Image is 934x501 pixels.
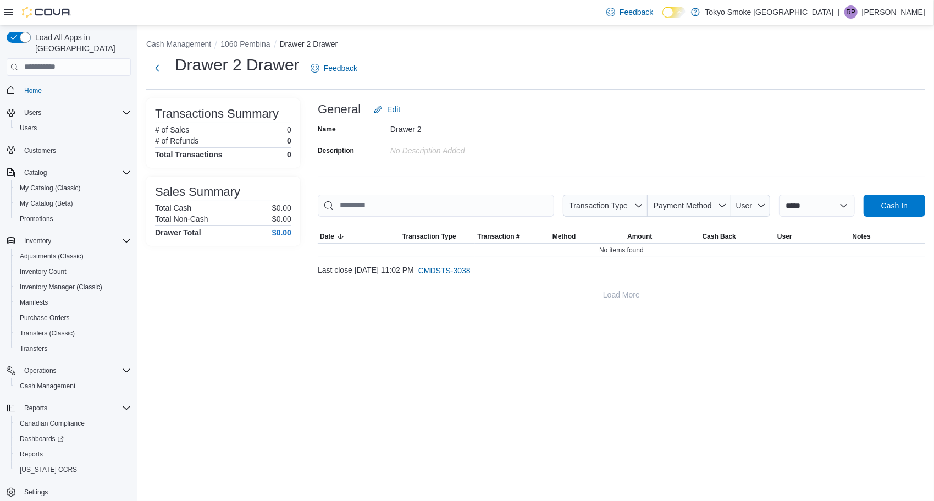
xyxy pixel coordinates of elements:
[15,379,131,393] span: Cash Management
[306,57,362,79] a: Feedback
[15,280,107,294] a: Inventory Manager (Classic)
[599,246,644,255] span: No items found
[24,168,47,177] span: Catalog
[15,463,131,476] span: Washington CCRS
[20,124,37,133] span: Users
[853,232,871,241] span: Notes
[15,417,131,430] span: Canadian Compliance
[287,125,291,134] p: 0
[838,5,840,19] p: |
[15,265,71,278] a: Inventory Count
[24,86,42,95] span: Home
[648,195,731,217] button: Payment Method
[387,104,400,115] span: Edit
[705,5,834,19] p: Tokyo Smoke [GEOGRAPHIC_DATA]
[20,84,131,97] span: Home
[20,252,84,261] span: Adjustments (Classic)
[15,280,131,294] span: Inventory Manager (Classic)
[272,203,291,212] p: $0.00
[15,250,88,263] a: Adjustments (Classic)
[20,401,131,415] span: Reports
[15,417,89,430] a: Canadian Compliance
[20,313,70,322] span: Purchase Orders
[844,5,858,19] div: Ruchit Patel
[11,326,135,341] button: Transfers (Classic)
[20,401,52,415] button: Reports
[280,40,338,48] button: Drawer 2 Drawer
[11,180,135,196] button: My Catalog (Classic)
[703,232,736,241] span: Cash Back
[20,267,67,276] span: Inventory Count
[20,450,43,459] span: Reports
[20,106,131,119] span: Users
[862,5,925,19] p: [PERSON_NAME]
[15,122,131,135] span: Users
[24,404,47,412] span: Reports
[15,265,131,278] span: Inventory Count
[318,195,554,217] input: This is a search bar. As you type, the results lower in the page will automatically filter.
[20,106,46,119] button: Users
[220,40,270,48] button: 1060 Pembina
[20,84,46,97] a: Home
[24,366,57,375] span: Operations
[2,105,135,120] button: Users
[654,201,712,210] span: Payment Method
[155,203,191,212] h6: Total Cash
[550,230,625,243] button: Method
[20,434,64,443] span: Dashboards
[777,232,792,241] span: User
[603,289,640,300] span: Load More
[881,200,908,211] span: Cash In
[15,296,52,309] a: Manifests
[155,125,189,134] h6: # of Sales
[477,232,519,241] span: Transaction #
[20,486,52,499] a: Settings
[662,7,686,18] input: Dark Mode
[11,447,135,462] button: Reports
[390,120,538,134] div: Drawer 2
[155,185,240,199] h3: Sales Summary
[15,448,47,461] a: Reports
[15,250,131,263] span: Adjustments (Classic)
[20,184,81,192] span: My Catalog (Classic)
[11,249,135,264] button: Adjustments (Classic)
[15,379,80,393] a: Cash Management
[155,107,279,120] h3: Transactions Summary
[2,82,135,98] button: Home
[736,201,753,210] span: User
[15,197,131,210] span: My Catalog (Beta)
[2,233,135,249] button: Inventory
[20,344,47,353] span: Transfers
[2,400,135,416] button: Reports
[155,228,201,237] h4: Drawer Total
[15,432,68,445] a: Dashboards
[2,165,135,180] button: Catalog
[11,196,135,211] button: My Catalog (Beta)
[15,181,131,195] span: My Catalog (Classic)
[20,234,56,247] button: Inventory
[2,363,135,378] button: Operations
[20,364,61,377] button: Operations
[24,146,56,155] span: Customers
[369,98,405,120] button: Edit
[155,150,223,159] h4: Total Transactions
[24,108,41,117] span: Users
[627,232,652,241] span: Amount
[20,419,85,428] span: Canadian Compliance
[20,298,48,307] span: Manifests
[700,230,775,243] button: Cash Back
[272,228,291,237] h4: $0.00
[620,7,653,18] span: Feedback
[31,32,131,54] span: Load All Apps in [GEOGRAPHIC_DATA]
[287,136,291,145] p: 0
[15,432,131,445] span: Dashboards
[24,236,51,245] span: Inventory
[15,342,131,355] span: Transfers
[24,488,48,497] span: Settings
[15,212,131,225] span: Promotions
[20,199,73,208] span: My Catalog (Beta)
[318,125,336,134] label: Name
[272,214,291,223] p: $0.00
[22,7,71,18] img: Cova
[2,142,135,158] button: Customers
